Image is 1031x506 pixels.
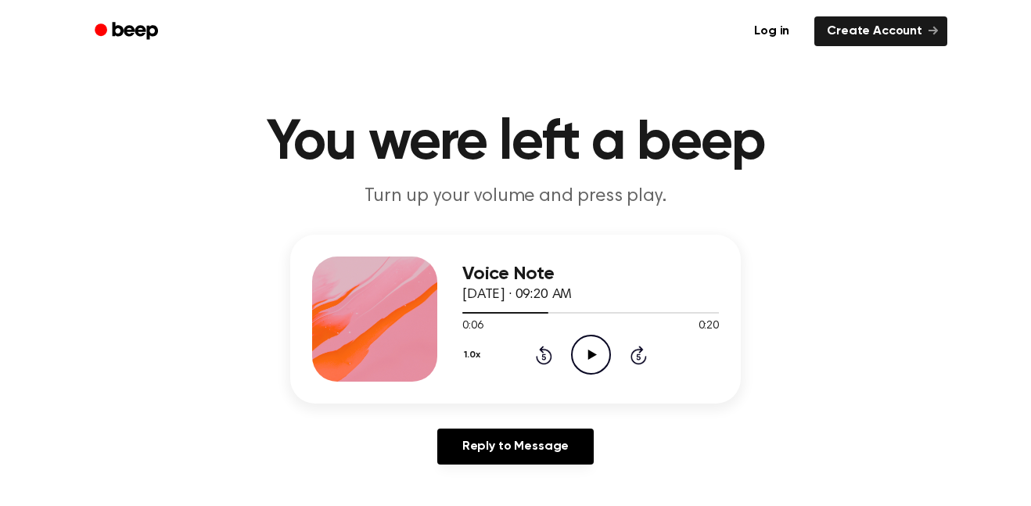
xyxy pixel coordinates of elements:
[437,429,594,465] a: Reply to Message
[699,318,719,335] span: 0:20
[215,184,816,210] p: Turn up your volume and press play.
[462,342,486,368] button: 1.0x
[84,16,172,47] a: Beep
[814,16,947,46] a: Create Account
[462,264,719,285] h3: Voice Note
[738,13,805,49] a: Log in
[115,115,916,171] h1: You were left a beep
[462,318,483,335] span: 0:06
[462,288,572,302] span: [DATE] · 09:20 AM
